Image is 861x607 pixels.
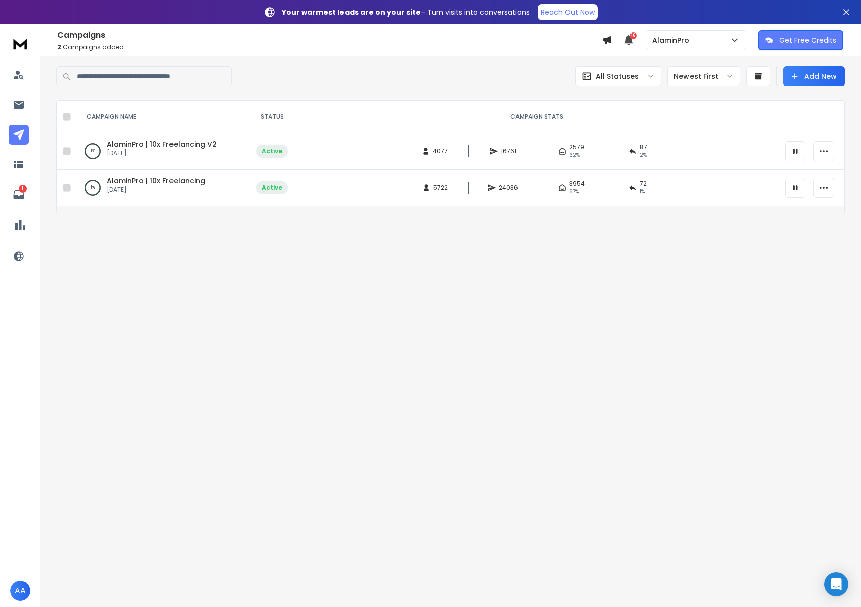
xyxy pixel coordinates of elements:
p: Reach Out Now [541,7,595,17]
div: Open Intercom Messenger [824,572,848,596]
th: CAMPAIGN STATS [294,101,779,133]
button: Newest First [667,66,740,86]
span: 5722 [433,184,448,192]
span: 24036 [499,184,518,192]
div: Active [262,147,282,155]
button: Add New [783,66,845,86]
button: AA [10,581,30,601]
span: 1 % [640,188,645,196]
p: – Turn visits into conversations [282,7,530,17]
th: STATUS [250,101,294,133]
button: Get Free Credits [758,30,843,50]
p: Get Free Credits [779,35,836,45]
span: 2 [57,43,61,51]
td: 1%AlaminPro | 10x Freelancing[DATE] [75,170,250,206]
p: [DATE] [107,186,205,194]
a: Reach Out Now [538,4,598,20]
p: 1 % [91,183,95,193]
div: Active [262,184,282,192]
p: [DATE] [107,149,217,157]
span: 62 % [569,151,580,159]
span: 2579 [569,143,584,151]
strong: Your warmest leads are on your site [282,7,421,17]
span: 87 [640,143,647,151]
h1: Campaigns [57,29,602,41]
a: 1 [9,185,29,205]
span: 72 [640,180,647,188]
p: 1 % [91,146,95,156]
span: 16 [630,32,637,39]
a: AlaminPro | 10x Freelancing V2 [107,139,217,149]
p: All Statuses [596,71,639,81]
span: 67 % [569,188,579,196]
th: CAMPAIGN NAME [75,101,250,133]
p: 1 [19,185,27,193]
td: 1%AlaminPro | 10x Freelancing V2[DATE] [75,133,250,170]
img: logo [10,34,30,53]
span: 4077 [433,147,448,155]
p: AlaminPro [652,35,694,45]
span: 16761 [501,147,516,155]
a: AlaminPro | 10x Freelancing [107,176,205,186]
p: Campaigns added [57,43,602,51]
span: 2 % [640,151,647,159]
span: 3954 [569,180,585,188]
